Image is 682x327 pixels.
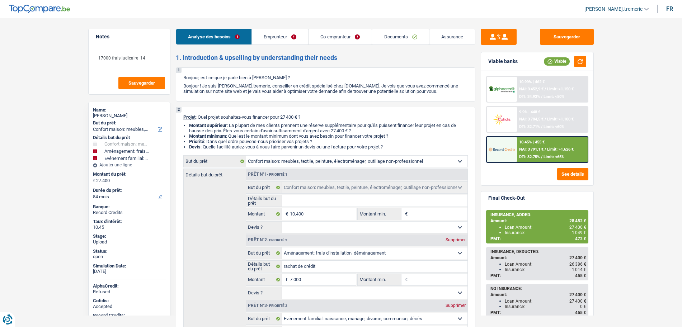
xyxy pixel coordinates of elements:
span: - Priorité 1 [267,172,287,176]
span: Projet [183,114,196,120]
button: Sauvegarder [540,29,594,45]
span: / [541,94,542,99]
p: : Quel projet souhaitez-vous financer pour 27 400 € ? [183,114,468,120]
span: 455 € [575,273,586,278]
div: 10.45 [93,224,166,230]
div: Status: [93,248,166,254]
div: [PERSON_NAME] [93,113,166,119]
span: € [401,274,409,285]
a: Assurance [429,29,475,44]
span: / [545,87,546,91]
span: DTI: 34.93% [519,94,540,99]
li: : Quel est le montant minimum dont vous avez besoin pour financer votre projet ? [189,133,468,139]
div: Simulation Date: [93,263,166,269]
label: But du prêt [184,156,246,167]
a: Emprunteur [252,29,308,44]
label: Détails but du prêt [184,169,246,177]
div: INSURANCE, DEDUCTED: [490,249,586,254]
div: Loan Amount: [505,262,586,267]
strong: Montant supérieur [189,123,227,128]
div: [DATE] [93,269,166,274]
div: NO INSURANCE: [490,286,586,291]
div: Upload [93,239,166,245]
div: 10.45% | 455 € [519,140,545,144]
li: : Dans quel ordre pouvons-nous prioriser vos projets ? [189,139,468,144]
label: But du prêt [246,313,282,324]
h5: Notes [96,34,163,40]
span: / [541,124,542,129]
span: Limit: <65% [544,155,564,159]
span: DTI: 32.71% [519,124,540,129]
div: Insurance: [505,230,586,235]
span: 27 400 € [569,225,586,230]
span: NAI: 3 791,1 € [519,147,544,152]
span: 0 € [580,304,586,309]
span: Limit: >1.626 € [547,147,574,152]
span: Limit: >1.150 € [547,87,574,91]
span: 27 400 € [569,299,586,304]
label: Détails but du prêt [246,261,282,272]
div: 9.9% | 448 € [519,110,540,114]
div: Loan Amount: [505,225,586,230]
span: Sauvegarder [128,81,155,85]
label: Montant du prêt: [93,171,164,177]
span: NAI: 3 452,9 € [519,87,544,91]
button: Sauvegarder [118,77,165,89]
div: Amount: [490,292,586,297]
span: / [541,155,542,159]
div: Prêt n°1 [246,172,289,177]
img: Cofidis [489,113,515,126]
label: But du prêt: [93,120,164,126]
div: 2 [176,107,182,113]
div: open [93,254,166,260]
span: 26 386 € [569,262,586,267]
span: / [545,147,546,152]
div: Supprimer [444,303,467,308]
div: Name: [93,107,166,113]
div: Insurance: [505,304,586,309]
a: [PERSON_NAME].tremerie [579,3,649,15]
span: € [282,274,290,285]
p: Bonjour ! Je suis [PERSON_NAME].tremerie, conseiller en crédit spécialisé chez [DOMAIN_NAME]. Je ... [183,83,468,94]
a: Analyse des besoins [176,29,251,44]
div: Viable [544,57,570,65]
button: See details [557,168,588,180]
img: Record Credits [489,143,515,156]
div: PMT: [490,310,586,315]
div: Viable banks [488,58,518,65]
img: AlphaCredit [489,85,515,94]
div: INSURANCE, ADDED: [490,212,586,217]
div: 1 [176,68,182,73]
img: TopCompare Logo [9,5,70,13]
p: Bonjour, est-ce que je parle bien à [PERSON_NAME] ? [183,75,468,80]
span: 472 € [575,236,586,241]
div: 10.99% | 462 € [519,80,545,84]
div: Supprimer [444,238,467,242]
span: Limit: <60% [544,124,564,129]
label: Devis ? [246,287,282,299]
div: AlphaCredit: [93,283,166,289]
li: : Quelle facilité auriez-vous à nous faire parvenir un devis ou une facture pour votre projet ? [189,144,468,150]
strong: Montant minimum [189,133,226,139]
span: / [545,117,546,122]
div: Prêt n°3 [246,303,289,308]
label: Devis ? [246,222,282,233]
div: Amount: [490,255,586,260]
label: Détails but du prêt [246,195,282,207]
a: Co-emprunteur [309,29,372,44]
div: Détails but du prêt [93,135,166,141]
span: 1 014 € [572,267,586,272]
span: 28 452 € [569,218,586,223]
div: Amount: [490,218,586,223]
div: Banque: [93,204,166,210]
div: Ajouter une ligne [93,162,166,167]
li: : La plupart de mes clients prennent une réserve supplémentaire pour qu'ils puissent financer leu... [189,123,468,133]
div: Accepted [93,304,166,309]
span: - Priorité 3 [267,304,287,308]
div: Stage: [93,233,166,239]
span: Limit: >1.100 € [547,117,574,122]
span: - Priorité 2 [267,238,287,242]
div: Record Credits [93,210,166,215]
span: € [93,178,95,184]
div: fr [666,5,673,12]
